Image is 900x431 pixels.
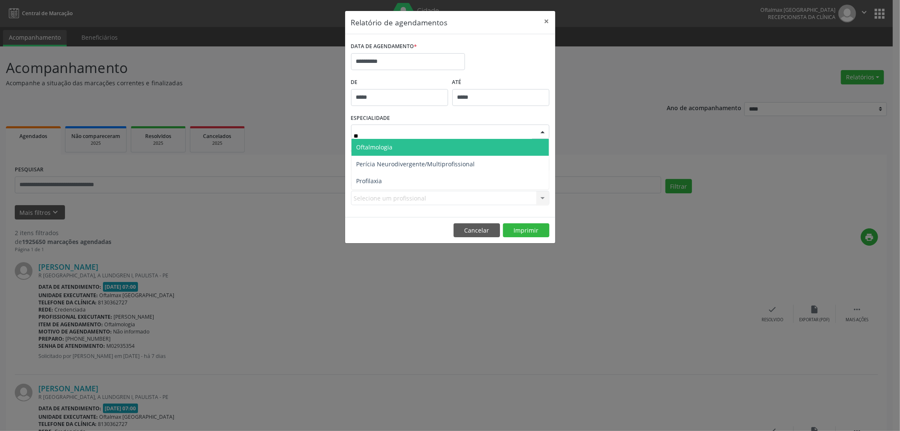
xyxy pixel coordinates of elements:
label: ATÉ [452,76,549,89]
button: Close [538,11,555,32]
span: Perícia Neurodivergente/Multiprofissional [357,160,475,168]
label: De [351,76,448,89]
button: Imprimir [503,223,549,238]
label: DATA DE AGENDAMENTO [351,40,417,53]
button: Cancelar [454,223,500,238]
span: Oftalmologia [357,143,393,151]
label: ESPECIALIDADE [351,112,390,125]
h5: Relatório de agendamentos [351,17,448,28]
span: Profilaxia [357,177,382,185]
